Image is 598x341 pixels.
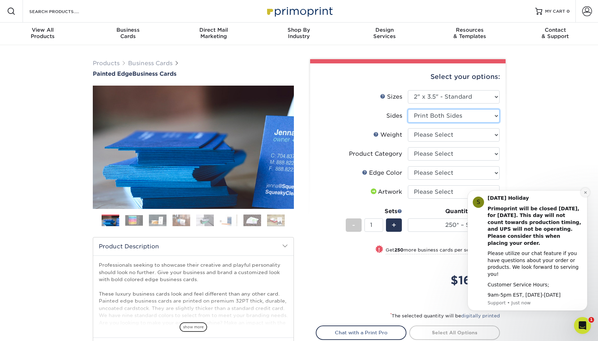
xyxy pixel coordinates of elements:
span: + [392,220,396,230]
span: Painted Edge [93,70,132,77]
span: Contact [513,27,598,33]
span: 0 [567,9,570,14]
input: SEARCH PRODUCTS..... [29,7,97,15]
div: Select your options: [316,63,500,90]
div: $168.00 [413,272,500,289]
iframe: Intercom notifications message [457,187,598,322]
span: - [352,220,355,230]
a: Direct MailMarketing [171,23,256,45]
span: Business [85,27,171,33]
a: Painted EdgeBusiness Cards [93,70,294,77]
a: Contact& Support [513,23,598,45]
div: Services [342,27,427,39]
img: Business Cards 05 [196,214,214,227]
strong: 250 [394,247,404,253]
a: Chat with a Print Pro [316,325,406,340]
a: Shop ByIndustry [256,23,342,45]
div: & Templates [427,27,513,39]
div: Sizes [380,93,402,101]
span: Design [342,27,427,33]
iframe: Intercom live chat [574,317,591,334]
span: Direct Mail [171,27,256,33]
img: Business Cards 08 [267,214,285,227]
a: Select All Options [409,325,500,340]
small: The selected quantity will be [390,313,500,318]
img: Business Cards 03 [149,214,167,227]
span: 1 [588,317,594,323]
div: & Support [513,27,598,39]
small: Get more business cards per set for [386,247,500,254]
a: Products [93,60,120,67]
img: Business Cards 04 [173,214,190,227]
a: Business Cards [128,60,173,67]
div: Marketing [171,27,256,39]
div: Artwork [369,188,402,196]
span: Shop By [256,27,342,33]
img: Business Cards 07 [243,214,261,227]
a: Resources& Templates [427,23,513,45]
div: Quantity per Set [408,207,500,216]
div: Weight [373,131,402,139]
div: Cards [85,27,171,39]
img: Business Cards 06 [220,214,237,227]
a: DesignServices [342,23,427,45]
h1: Business Cards [93,70,294,77]
span: show more [180,322,207,332]
h2: Product Description [93,237,294,255]
img: Painted Edge 01 [93,47,294,248]
img: Business Cards 01 [102,212,119,230]
div: Product Category [349,150,402,158]
div: Industry [256,27,342,39]
img: Primoprint [264,4,334,19]
div: Sides [386,112,402,120]
span: ! [378,246,380,253]
div: Edge Color [362,169,402,177]
iframe: Google Customer Reviews [2,320,60,339]
img: Business Cards 02 [125,215,143,226]
span: MY CART [545,8,565,14]
a: BusinessCards [85,23,171,45]
div: Sets [346,207,402,216]
span: Resources [427,27,513,33]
